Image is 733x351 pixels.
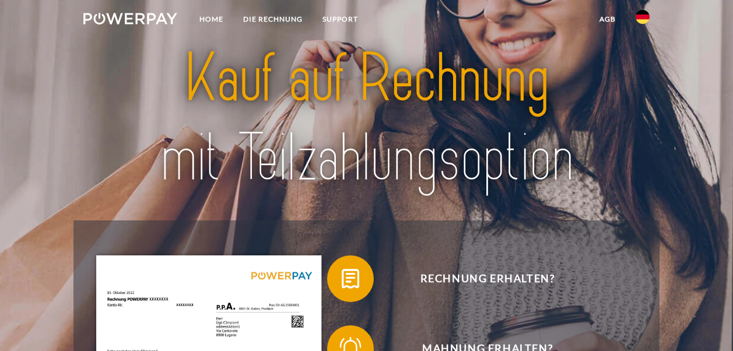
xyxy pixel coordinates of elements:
[327,255,630,302] button: Rechnung erhalten?
[190,9,233,30] a: Home
[336,264,365,293] img: qb_bill.svg
[590,9,626,30] a: agb
[313,9,368,30] a: SUPPORT
[345,255,630,302] span: Rechnung erhalten?
[111,35,622,202] img: title-powerpay_de.svg
[233,9,313,30] a: DIE RECHNUNG
[83,13,177,24] img: logo-powerpay-white.svg
[636,10,650,24] img: de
